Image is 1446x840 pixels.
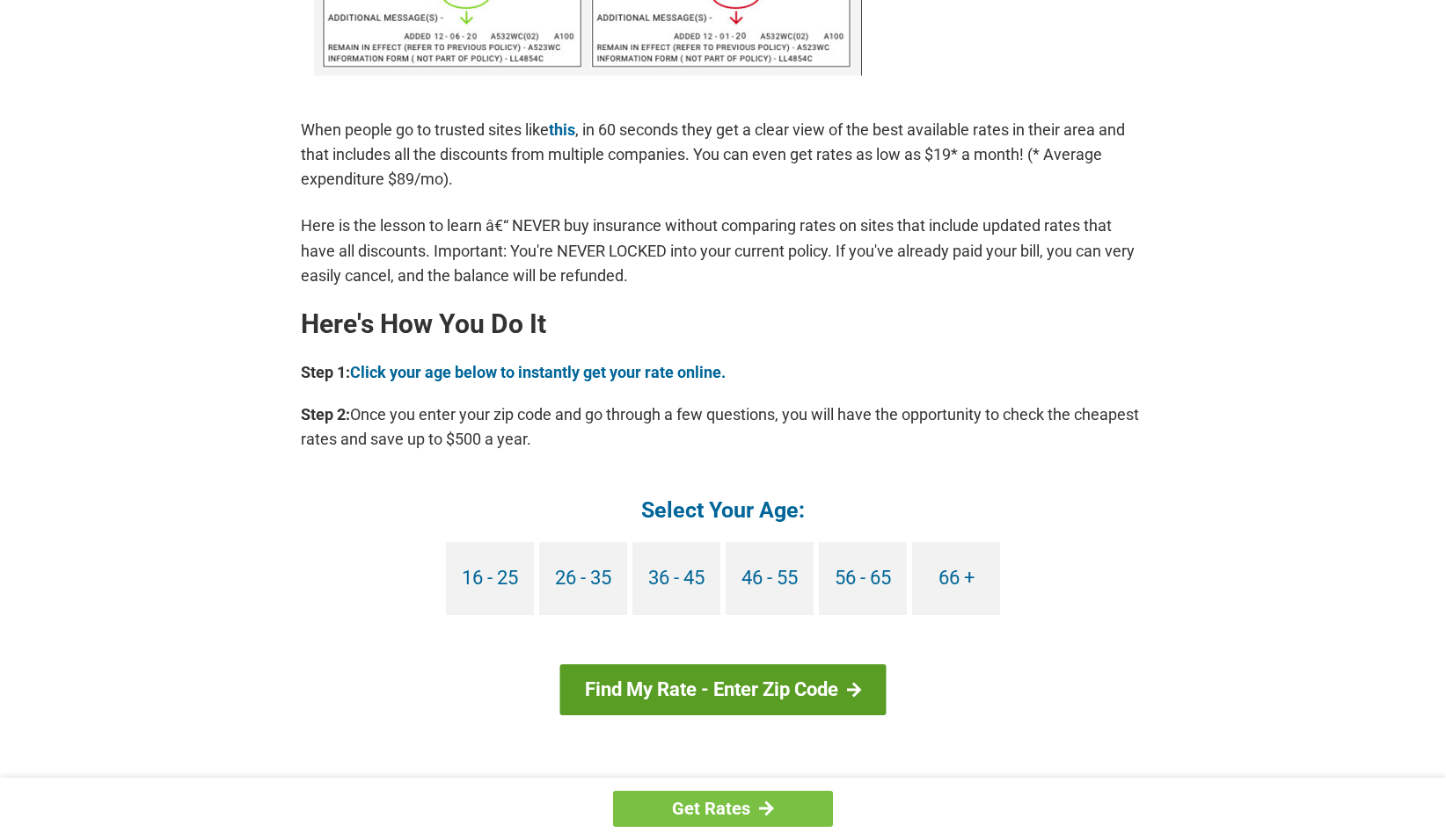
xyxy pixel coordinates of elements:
a: 26 - 35 [539,542,627,615]
b: Step 1: [301,363,350,381]
a: Get Rates [613,791,833,827]
a: 16 - 25 [446,542,534,615]
p: When people go to trusted sites like , in 60 seconds they get a clear view of the best available ... [301,118,1145,192]
a: 56 - 65 [819,542,907,615]
h2: Here's How You Do It [301,310,1145,338]
p: Here is the lesson to learn â€“ NEVER buy insurance without comparing rates on sites that include... [301,214,1145,287]
a: Click your age below to instantly get your rate online. [350,363,726,381]
a: 36 - 45 [632,542,720,615]
a: this [549,120,575,139]
a: 66 + [912,542,1000,615]
b: Step 2: [301,405,350,424]
h4: Select Your Age: [301,496,1145,525]
a: Find My Rate - Enter Zip Code [560,664,887,715]
p: Once you enter your zip code and go through a few questions, you will have the opportunity to che... [301,402,1145,452]
a: 46 - 55 [726,542,814,615]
